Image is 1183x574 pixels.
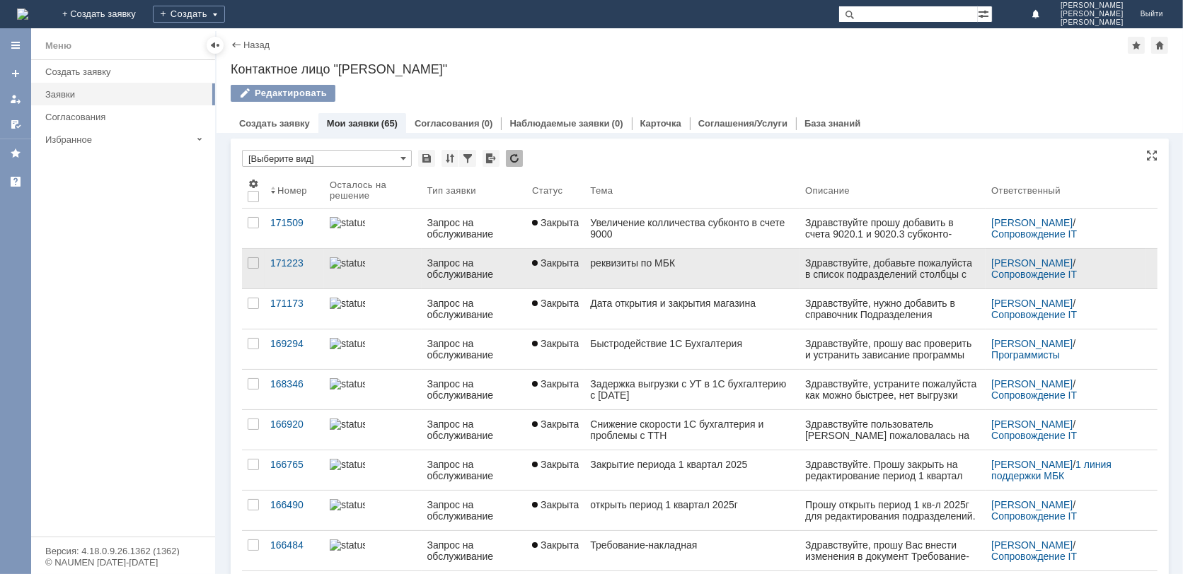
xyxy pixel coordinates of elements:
[526,249,584,288] a: Закрыта
[422,289,527,329] a: Запрос на обслуживание
[991,539,1141,562] div: /
[45,66,207,77] div: Создать заявку
[265,329,324,369] a: 169294
[991,459,1141,481] div: /
[1151,37,1168,54] div: Сделать домашней страницей
[40,61,212,83] a: Создать заявку
[590,539,794,551] div: Требование-накладная
[17,8,28,20] a: Перейти на домашнюю страницу
[270,539,318,551] div: 166484
[23,90,66,102] span: Спасибо.
[442,150,458,167] div: Сортировка...
[590,217,794,240] div: Увеличение колличества субконто в счете 9000
[265,289,324,329] a: 171173
[1128,37,1145,54] div: Добавить в избранное
[330,499,365,510] img: statusbar-0 (1).png
[330,378,365,389] img: statusbar-25 (1).png
[991,338,1073,349] a: [PERSON_NAME]
[991,510,1077,522] a: Сопровождение IT
[584,450,800,490] a: Закрытие периода 1 квартал 2025
[265,450,324,490] a: 166765
[526,410,584,450] a: Закрыта
[427,217,521,240] div: Запрос на обслуживание
[330,257,365,269] img: statusbar-100 (1).png
[427,378,521,401] div: Запрос на обслуживание
[590,185,613,196] div: Тема
[991,418,1141,441] div: /
[991,378,1073,389] a: [PERSON_NAME]
[422,172,527,209] th: Тип заявки
[991,418,1073,430] a: [PERSON_NAME]
[991,257,1141,280] div: /
[991,185,1061,196] div: Ответственный
[427,298,521,320] div: Запрос на обслуживание
[590,418,794,441] div: Снижение скорости 1С бухгалтерия и проблемы с ТТН
[526,450,584,490] a: Закрыта
[207,37,224,54] div: Скрыть меню
[991,499,1141,522] div: /
[265,491,324,530] a: 166490
[153,6,225,23] div: Создать
[265,249,324,288] a: 171223
[324,329,422,369] a: statusbar-100 (1).png
[532,418,579,430] span: Закрыта
[265,410,324,450] a: 166920
[4,113,27,136] a: Мои согласования
[991,217,1141,240] div: /
[4,170,27,193] a: Сервис Деск
[248,178,259,189] span: Настройки
[422,491,527,530] a: Запрос на обслуживание
[324,491,422,530] a: statusbar-0 (1).png
[45,558,201,567] div: © NAUMEN [DATE]-[DATE]
[1061,10,1124,18] span: [PERSON_NAME]
[1146,150,1158,161] div: На всю страницу
[991,298,1141,320] div: /
[4,88,27,110] a: Мои заявки
[612,118,623,129] div: (0)
[330,418,365,430] img: statusbar-100 (1).png
[231,62,1169,76] div: Контактное лицо "[PERSON_NAME]"
[584,531,800,570] a: Требование-накладная
[270,499,318,510] div: 166490
[45,89,207,100] div: Заявки
[327,118,379,129] a: Мои заявки
[270,378,318,389] div: 168346
[584,209,800,248] a: Увеличение колличества субконто в счете 9000
[991,338,1141,361] div: /
[991,551,1077,562] a: Сопровождение IT
[526,329,584,369] a: Закрыта
[270,459,318,470] div: 166765
[986,172,1146,209] th: Ответственный
[103,34,115,45] img: download
[324,450,422,490] a: statusbar-100 (1).png
[324,289,422,329] a: statusbar-100 (1).png
[427,338,521,361] div: Запрос на обслуживание
[509,118,609,129] a: Наблюдаемые заявки
[90,34,103,45] img: download
[324,172,422,209] th: Осталось на решение
[804,118,860,129] a: База знаний
[584,289,800,329] a: Дата открытия и закрытия магазина
[483,150,500,167] div: Экспорт списка
[526,531,584,570] a: Закрыта
[532,185,562,196] div: Статус
[422,410,527,450] a: Запрос на обслуживание
[324,410,422,450] a: statusbar-100 (1).png
[265,172,324,209] th: Номер
[106,57,119,68] img: download
[532,217,579,228] span: Закрыта
[270,217,318,228] div: 171509
[1061,18,1124,27] span: [PERSON_NAME]
[991,430,1077,441] a: Сопровождение IT
[270,338,318,349] div: 169294
[991,499,1073,510] a: [PERSON_NAME]
[330,217,365,228] img: statusbar-0 (1).png
[532,298,579,309] span: Закрыта
[277,185,307,196] div: Номер
[330,459,365,470] img: statusbar-100 (1).png
[270,257,318,269] div: 171223
[427,257,521,280] div: Запрос на обслуживание
[330,298,365,309] img: statusbar-100 (1).png
[427,418,521,441] div: Запрос на обслуживание
[330,338,365,349] img: statusbar-100 (1).png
